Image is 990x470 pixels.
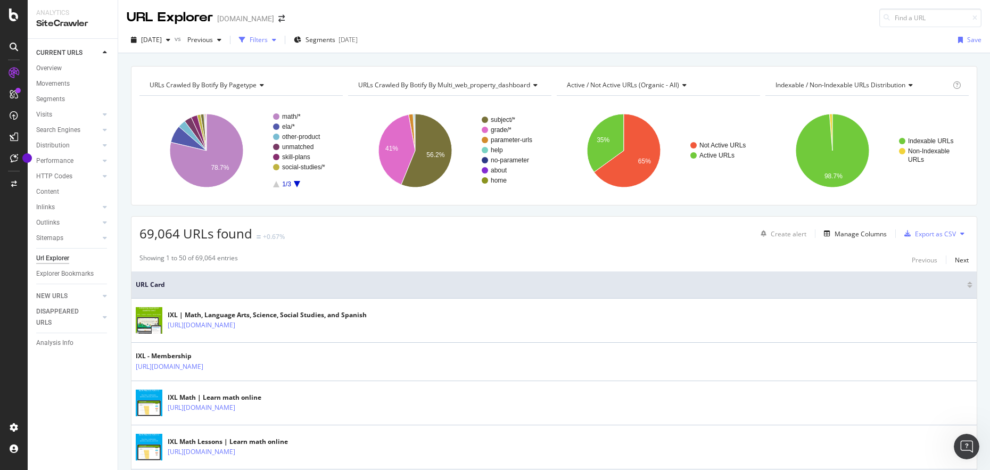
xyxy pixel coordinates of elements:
[36,47,100,59] a: CURRENT URLS
[699,142,746,149] text: Not Active URLs
[491,116,515,123] text: subject/*
[36,202,55,213] div: Inlinks
[22,153,32,163] div: Tooltip anchor
[36,18,109,30] div: SiteCrawler
[36,202,100,213] a: Inlinks
[348,104,551,197] svg: A chart.
[820,227,887,240] button: Manage Columns
[282,153,310,161] text: skill-plans
[306,35,335,44] span: Segments
[257,235,261,238] img: Equal
[235,31,280,48] button: Filters
[835,229,887,238] div: Manage Columns
[127,31,175,48] button: [DATE]
[597,136,609,144] text: 35%
[491,156,529,164] text: no-parameter
[136,383,162,423] img: main image
[278,15,285,22] div: arrow-right-arrow-left
[36,78,110,89] a: Movements
[36,47,82,59] div: CURRENT URLS
[771,229,806,238] div: Create alert
[36,291,68,302] div: NEW URLS
[36,155,73,167] div: Performance
[168,310,367,320] div: IXL | Math, Language Arts, Science, Social Studies, and Spanish
[183,31,226,48] button: Previous
[900,225,956,242] button: Export as CSV
[36,268,110,279] a: Explorer Bookmarks
[250,35,268,44] div: Filters
[36,217,100,228] a: Outlinks
[912,255,937,265] div: Previous
[339,35,358,44] div: [DATE]
[139,104,343,197] svg: A chart.
[127,9,213,27] div: URL Explorer
[955,253,969,266] button: Next
[211,164,229,171] text: 78.7%
[908,137,953,145] text: Indexable URLs
[356,77,546,94] h4: URLs Crawled By Botify By multi_web_property_dashboard
[36,253,69,264] div: Url Explorer
[168,437,288,447] div: IXL Math Lessons | Learn math online
[217,13,274,24] div: [DOMAIN_NAME]
[36,63,62,74] div: Overview
[967,35,981,44] div: Save
[36,337,110,349] a: Analysis Info
[282,123,295,130] text: ela/*
[557,104,760,197] svg: A chart.
[912,253,937,266] button: Previous
[36,186,110,197] a: Content
[36,233,100,244] a: Sitemaps
[491,177,507,184] text: home
[491,146,503,154] text: help
[36,291,100,302] a: NEW URLS
[36,94,65,105] div: Segments
[36,186,59,197] div: Content
[756,225,806,242] button: Create alert
[36,233,63,244] div: Sitemaps
[36,140,70,151] div: Distribution
[36,217,60,228] div: Outlinks
[175,34,183,43] span: vs
[638,158,651,165] text: 65%
[954,31,981,48] button: Save
[36,155,100,167] a: Performance
[879,9,981,27] input: Find a URL
[775,80,905,89] span: Indexable / Non-Indexable URLs distribution
[168,447,235,457] a: [URL][DOMAIN_NAME]
[358,80,530,89] span: URLs Crawled By Botify By multi_web_property_dashboard
[282,113,301,120] text: math/*
[36,140,100,151] a: Distribution
[139,225,252,242] span: 69,064 URLs found
[36,63,110,74] a: Overview
[139,253,238,266] div: Showing 1 to 50 of 69,064 entries
[773,77,951,94] h4: Indexable / Non-Indexable URLs Distribution
[290,31,362,48] button: Segments[DATE]
[824,172,843,180] text: 98.7%
[699,152,735,159] text: Active URLs
[565,77,750,94] h4: Active / Not Active URLs
[263,232,285,241] div: +0.67%
[36,337,73,349] div: Analysis Info
[36,171,72,182] div: HTTP Codes
[136,351,250,361] div: IXL - Membership
[36,109,100,120] a: Visits
[567,80,679,89] span: Active / Not Active URLs (organic - all)
[36,171,100,182] a: HTTP Codes
[36,125,100,136] a: Search Engines
[385,145,398,152] text: 41%
[954,434,979,459] iframe: Intercom live chat
[908,147,950,155] text: Non-Indexable
[36,78,70,89] div: Movements
[168,393,282,402] div: IXL Math | Learn math online
[36,9,109,18] div: Analytics
[765,104,969,197] div: A chart.
[136,361,203,372] a: [URL][DOMAIN_NAME]
[282,143,313,151] text: unmatched
[36,268,94,279] div: Explorer Bookmarks
[426,151,444,159] text: 56.2%
[282,163,325,171] text: social-studies/*
[282,133,320,141] text: other-product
